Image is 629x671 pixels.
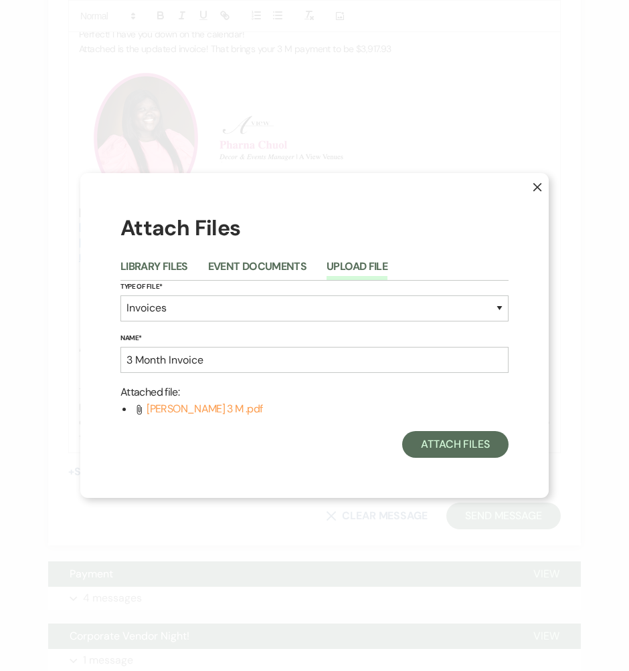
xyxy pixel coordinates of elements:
[120,384,509,401] p: Attached file :
[120,213,509,243] h1: Attach Files
[327,261,387,280] button: Upload File
[120,281,509,293] label: Type of File*
[147,402,262,416] span: [PERSON_NAME] 3 M .pdf
[120,261,188,280] button: Library Files
[120,332,509,344] label: Name*
[208,261,306,280] button: Event Documents
[402,431,509,458] button: Attach Files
